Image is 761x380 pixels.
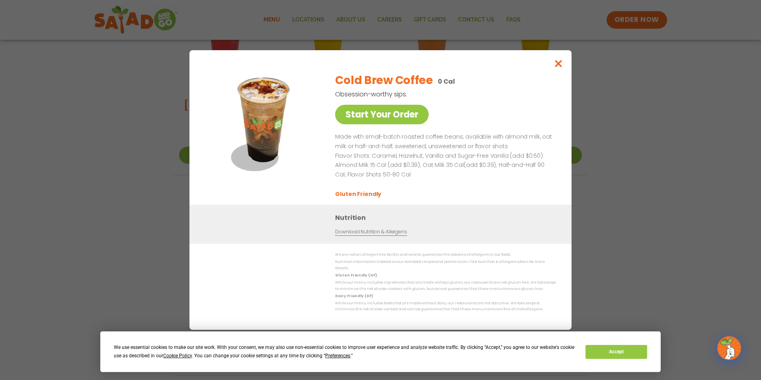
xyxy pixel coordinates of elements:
[335,228,407,236] a: Download Nutrition & Allergens
[335,213,560,223] h3: Nutrition
[335,132,552,151] p: Made with small-batch roasted coffee beans; available with almond milk, oat milk or half-and-half...
[335,161,552,180] p: Almond Milk 15 Cal (add $0.39); Oat Milk 35 Cal(add $0.39); Half-and-Half 90 Cal; Flavor Shots 50...
[335,105,429,124] a: Start Your Order
[546,50,572,77] button: Close modal
[114,343,576,360] div: We use essential cookies to make our site work. With your consent, we may also use non-essential ...
[207,66,319,178] img: Featured product photo for Cold Brew Coffee
[438,76,455,86] p: 0 Cal
[335,294,373,298] strong: Dairy Friendly (DF)
[100,331,661,372] div: Cookie Consent Prompt
[335,151,552,161] p: Flavor Shots: Caramel, Hazelnut, Vanilla and Sugar-Free Vanilla (add $0.50)
[335,280,556,292] p: While our menu includes ingredients that are made without gluten, our restaurants are not gluten ...
[335,72,433,89] h2: Cold Brew Coffee
[585,345,647,359] button: Accept
[718,337,740,359] img: wpChatIcon
[335,190,382,198] li: Gluten Friendly
[163,353,192,358] span: Cookie Policy
[335,89,514,99] p: Obsession-worthy sips.
[325,353,350,358] span: Preferences
[335,259,556,271] p: Nutrition information is based on our standard recipes and portion sizes. Click Nutrition & Aller...
[335,252,556,258] p: We are not an allergen free facility and cannot guarantee the absence of allergens in our foods.
[335,273,377,278] strong: Gluten Friendly (GF)
[335,300,556,313] p: While our menu includes foods that are made without dairy, our restaurants are not dairy free. We...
